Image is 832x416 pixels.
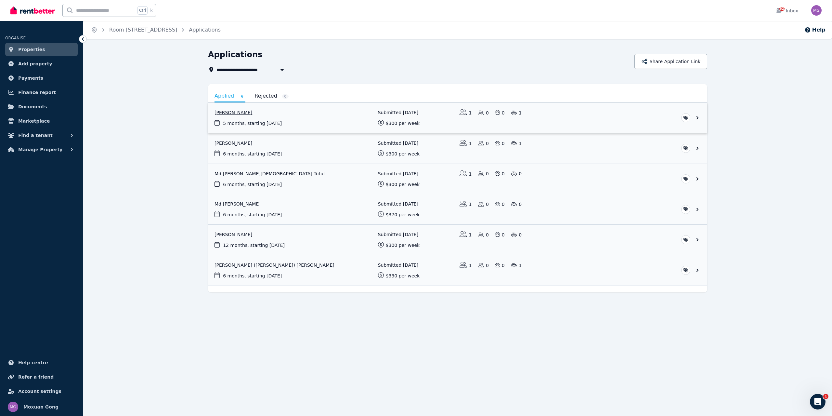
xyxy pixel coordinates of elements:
a: View application: Md Abrar Labib [208,194,707,224]
span: Find a tenant [18,131,53,139]
span: Properties [18,46,45,53]
a: Help centre [5,356,78,369]
h1: Applications [208,49,262,60]
a: Add property [5,57,78,70]
a: Room [STREET_ADDRESS] [109,27,177,33]
span: 6 [239,94,245,99]
a: View application: Sujal Puri [208,225,707,255]
span: Help centre [18,359,48,367]
a: Rejected [254,90,289,101]
span: k [150,8,152,13]
a: Finance report [5,86,78,99]
a: Refer a friend [5,370,78,383]
span: Refer a friend [18,373,54,381]
span: Marketplace [18,117,50,125]
img: Moxuan Gong [8,402,18,412]
img: RentBetter [10,6,55,15]
button: Manage Property [5,143,78,156]
button: Find a tenant [5,129,78,142]
a: Properties [5,43,78,56]
span: ORGANISE [5,36,26,40]
a: View application: Gwendolyn (Rae) Sutherland [208,255,707,286]
img: Moxuan Gong [811,5,822,16]
span: Finance report [18,88,56,96]
a: Applied [214,90,245,102]
iframe: Intercom live chat [810,394,825,409]
span: 1 [823,394,828,399]
a: Payments [5,72,78,85]
span: Moxuan Gong [23,403,58,411]
span: Ctrl [137,6,148,15]
nav: Breadcrumb [83,21,228,39]
a: View application: Tze Leung [208,133,707,164]
span: Add property [18,60,52,68]
span: Account settings [18,387,61,395]
span: Documents [18,103,47,111]
a: Applications [189,27,221,33]
div: Inbox [775,7,798,14]
span: Payments [18,74,43,82]
a: Account settings [5,385,78,398]
span: Manage Property [18,146,62,154]
a: View application: Weisen Huang [208,103,707,133]
button: Help [804,26,825,34]
a: Documents [5,100,78,113]
span: 62 [779,7,785,11]
button: Share Application Link [634,54,707,69]
a: Marketplace [5,114,78,127]
span: 0 [282,94,289,99]
a: View application: Md Rakibul Islam Tutul [208,164,707,194]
